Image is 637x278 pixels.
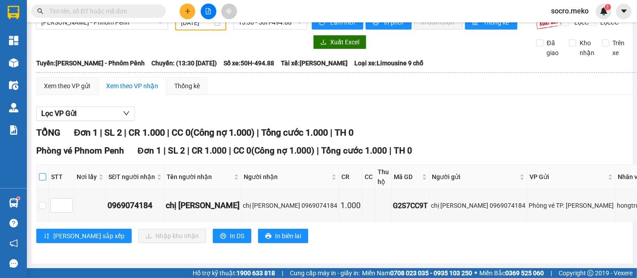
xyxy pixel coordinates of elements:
[172,127,190,138] span: CC 0
[226,8,232,14] span: aim
[465,15,517,30] button: bar-chartThống kê
[543,38,563,58] span: Đã giao
[36,60,145,67] b: Tuyến: [PERSON_NAME] - Phnôm Pênh
[187,145,189,156] span: |
[201,4,216,19] button: file-add
[362,268,472,278] span: Miền Nam
[220,233,226,240] span: printer
[311,145,314,156] span: )
[221,4,237,19] button: aim
[106,189,164,222] td: 0969074184
[17,197,20,200] sup: 1
[609,38,628,58] span: Trên xe
[258,229,308,243] button: printerIn biên lai
[571,17,594,27] span: Lọc CR
[49,165,74,189] th: STT
[606,4,609,10] span: 1
[9,239,18,248] span: notification
[600,7,608,15] img: icon-new-feature
[330,37,359,47] span: Xuất Excel
[275,231,301,241] span: In biên lai
[36,145,124,156] span: Phòng vé Phnom Penh
[9,219,18,227] span: question-circle
[390,269,472,277] strong: 0708 023 035 - 0935 103 250
[168,145,185,156] span: SL 2
[74,127,98,138] span: Đơn 1
[414,15,463,30] button: In đơn chọn
[230,231,244,241] span: In DS
[190,127,194,138] span: (
[362,165,375,189] th: CC
[432,172,518,182] span: Người gửi
[9,36,18,45] img: dashboard-icon
[124,127,126,138] span: |
[505,269,544,277] strong: 0369 525 060
[237,269,275,277] strong: 1900 633 818
[192,145,227,156] span: CR 1.000
[339,165,362,189] th: CR
[313,35,366,49] button: downloadXuất Excel
[167,127,169,138] span: |
[431,201,525,210] div: chị [PERSON_NAME] 0969074184
[251,145,254,156] span: (
[193,268,275,278] span: Hỗ trợ kỹ thuật:
[185,8,191,14] span: plus
[394,172,420,182] span: Mã GD
[41,16,163,29] span: Hồ Chí Minh - Phnôm Pênh
[483,17,510,27] span: Thống kê
[36,229,132,243] button: sort-ascending[PERSON_NAME] sắp xếp
[224,58,274,68] span: Số xe: 50H-494.88
[251,127,254,138] span: )
[317,145,319,156] span: |
[49,6,155,16] input: Tìm tên, số ĐT hoặc mã đơn
[529,172,606,182] span: VP Gửi
[106,81,158,91] div: Xem theo VP nhận
[243,201,337,210] div: chị [PERSON_NAME] 0969074184
[9,58,18,68] img: warehouse-icon
[100,127,102,138] span: |
[53,231,125,241] span: [PERSON_NAME] sắp xếp
[138,145,161,156] span: Đơn 1
[9,125,18,135] img: solution-icon
[239,16,302,29] span: 13:30 - 50H-494.88
[479,268,544,278] span: Miền Bắc
[9,259,18,268] span: message
[597,17,620,27] span: Lọc CC
[77,172,97,182] span: Nơi lấy
[164,189,241,222] td: chị Kiều
[265,233,271,240] span: printer
[393,200,428,211] div: G2S7CC9T
[335,127,353,138] span: TH 0
[244,172,330,182] span: Người nhận
[620,7,628,15] span: caret-down
[384,17,405,27] span: In phơi
[551,268,552,278] span: |
[43,233,50,240] span: sort-ascending
[254,145,311,156] span: Công nợ 1.000
[330,127,332,138] span: |
[44,81,90,91] div: Xem theo VP gửi
[151,58,217,68] span: Chuyến: (13:30 [DATE])
[366,15,412,30] button: printerIn phơi
[474,271,477,275] span: ⚪️
[108,172,155,182] span: SĐT người nhận
[174,81,200,91] div: Thống kê
[164,145,166,156] span: |
[389,145,392,156] span: |
[8,6,19,19] img: logo-vxr
[229,145,231,156] span: |
[375,165,392,189] th: Thu hộ
[616,4,632,19] button: caret-down
[321,145,387,156] span: Tổng cước 1.000
[392,189,430,222] td: G2S7CC9T
[527,189,615,222] td: Phòng vé TP. Hồ Chí Minh
[282,268,283,278] span: |
[167,172,232,182] span: Tên người nhận
[576,38,598,58] span: Kho nhận
[104,127,122,138] span: SL 2
[36,127,60,138] span: TỔNG
[257,127,259,138] span: |
[181,18,212,28] input: 11/08/2025
[36,107,135,121] button: Lọc VP Gửi
[472,19,480,26] span: bar-chart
